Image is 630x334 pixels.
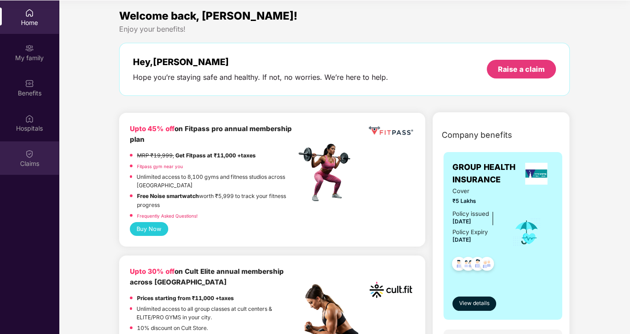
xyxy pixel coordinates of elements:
[137,173,296,190] p: Unlimited access to 8,100 gyms and fitness studios across [GEOGRAPHIC_DATA]
[452,186,500,196] span: Cover
[119,25,570,34] div: Enjoy your benefits!
[130,267,284,286] b: on Cult Elite annual membership across [GEOGRAPHIC_DATA]
[133,57,388,67] div: Hey, [PERSON_NAME]
[452,236,471,243] span: [DATE]
[25,114,34,123] img: svg+xml;base64,PHN2ZyBpZD0iSG9zcGl0YWxzIiB4bWxucz0iaHR0cDovL3d3dy53My5vcmcvMjAwMC9zdmciIHdpZHRoPS...
[452,161,520,186] span: GROUP HEALTH INSURANCE
[119,9,298,22] span: Welcome back, [PERSON_NAME]!
[452,209,489,219] div: Policy issued
[175,152,256,159] strong: Get Fitpass at ₹11,000 +taxes
[130,222,168,236] button: Buy Now
[296,141,358,204] img: fpp.png
[137,295,234,301] strong: Prices starting from ₹11,000 +taxes
[459,299,489,308] span: View details
[133,73,388,82] div: Hope you’re staying safe and healthy. If not, no worries. We’re here to help.
[25,149,34,158] img: svg+xml;base64,PHN2ZyBpZD0iQ2xhaW0iIHhtbG5zPSJodHRwOi8vd3d3LnczLm9yZy8yMDAwL3N2ZyIgd2lkdGg9IjIwIi...
[452,218,471,225] span: [DATE]
[25,44,34,53] img: svg+xml;base64,PHN2ZyB3aWR0aD0iMjAiIGhlaWdodD0iMjAiIHZpZXdCb3g9IjAgMCAyMCAyMCIgZmlsbD0ibm9uZSIgeG...
[452,197,500,205] span: ₹5 Lakhs
[525,163,547,185] img: insurerLogo
[442,129,512,141] span: Company benefits
[25,79,34,88] img: svg+xml;base64,PHN2ZyBpZD0iQmVuZWZpdHMiIHhtbG5zPSJodHRwOi8vd3d3LnczLm9yZy8yMDAwL3N2ZyIgd2lkdGg9Ij...
[512,218,541,247] img: icon
[130,267,174,276] b: Upto 30% off
[452,227,488,237] div: Policy Expiry
[476,254,498,276] img: svg+xml;base64,PHN2ZyB4bWxucz0iaHR0cDovL3d3dy53My5vcmcvMjAwMC9zdmciIHdpZHRoPSI0OC45NDMiIGhlaWdodD...
[457,254,479,276] img: svg+xml;base64,PHN2ZyB4bWxucz0iaHR0cDovL3d3dy53My5vcmcvMjAwMC9zdmciIHdpZHRoPSI0OC45MTUiIGhlaWdodD...
[137,193,199,199] strong: Free Noise smartwatch
[137,152,174,159] del: MRP ₹19,999,
[137,213,198,219] a: Frequently Asked Questions!
[467,254,489,276] img: svg+xml;base64,PHN2ZyB4bWxucz0iaHR0cDovL3d3dy53My5vcmcvMjAwMC9zdmciIHdpZHRoPSI0OC45NDMiIGhlaWdodD...
[130,124,174,133] b: Upto 45% off
[367,124,414,138] img: fppp.png
[498,64,545,74] div: Raise a claim
[25,8,34,17] img: svg+xml;base64,PHN2ZyBpZD0iSG9tZSIgeG1sbnM9Imh0dHA6Ly93d3cudzMub3JnLzIwMDAvc3ZnIiB3aWR0aD0iMjAiIG...
[448,254,470,276] img: svg+xml;base64,PHN2ZyB4bWxucz0iaHR0cDovL3d3dy53My5vcmcvMjAwMC9zdmciIHdpZHRoPSI0OC45NDMiIGhlaWdodD...
[367,266,414,313] img: cult.png
[137,192,296,209] p: worth ₹5,999 to track your fitness progress
[137,324,208,332] p: 10% discount on Cult Store.
[137,305,296,322] p: Unlimited access to all group classes at cult centers & ELITE/PRO GYMS in your city.
[137,164,183,169] a: Fitpass gym near you
[130,124,292,144] b: on Fitpass pro annual membership plan
[452,297,496,311] button: View details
